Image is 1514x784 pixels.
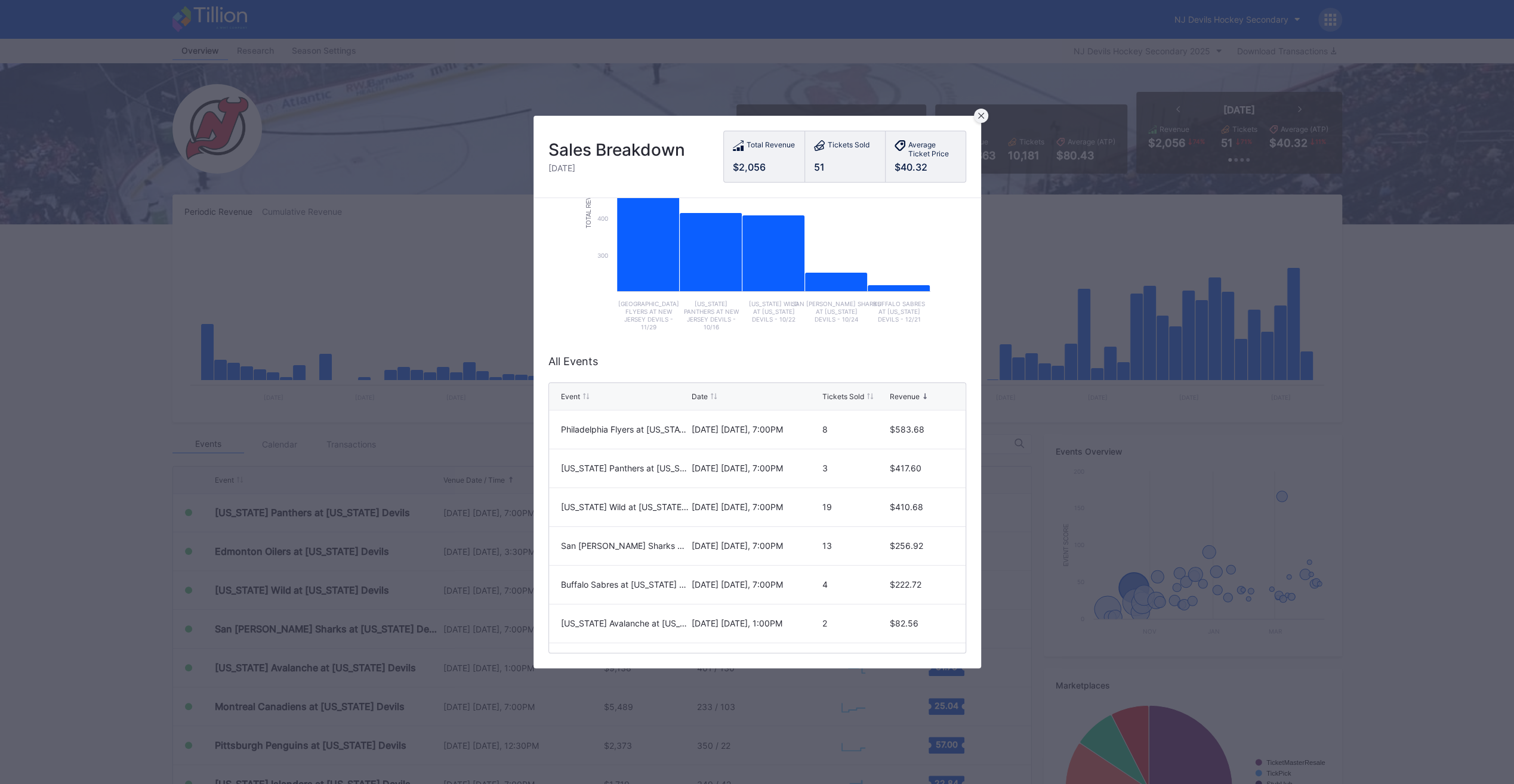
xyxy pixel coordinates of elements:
[822,541,886,551] div: 13
[822,424,886,434] div: 8
[692,541,819,551] div: [DATE] [DATE], 7:00PM
[889,541,953,551] div: $256.92
[822,618,886,628] div: 2
[692,579,819,589] div: [DATE] [DATE], 7:00PM
[561,541,689,551] div: San [PERSON_NAME] Sharks at [US_STATE] Devils
[828,140,869,153] div: Tickets Sold
[822,579,886,589] div: 4
[889,424,953,434] div: $583.68
[597,215,608,222] text: 400
[822,502,886,512] div: 19
[561,392,580,401] div: Event
[597,252,608,259] text: 300
[561,463,689,473] div: [US_STATE] Panthers at [US_STATE] Devils
[889,618,953,628] div: $82.56
[814,161,876,173] div: 51
[692,502,819,512] div: [DATE] [DATE], 7:00PM
[889,392,919,401] div: Revenue
[747,140,795,153] div: Total Revenue
[561,424,689,434] div: Philadelphia Flyers at [US_STATE] Devils
[561,579,689,589] div: Buffalo Sabres at [US_STATE] Devils
[822,463,886,473] div: 3
[873,300,925,323] text: Buffalo Sabres at [US_STATE] Devils - 12/21
[548,163,685,173] div: [DATE]
[692,463,819,473] div: [DATE] [DATE], 7:00PM
[692,618,819,628] div: [DATE] [DATE], 1:00PM
[561,502,689,512] div: [US_STATE] Wild at [US_STATE] Devils
[585,170,592,228] text: Total Revenue ($)
[749,300,798,323] text: [US_STATE] Wild at [US_STATE] Devils - 10/22
[889,463,953,473] div: $417.60
[908,140,957,158] div: Average Ticket Price
[733,161,795,173] div: $2,056
[692,392,708,401] div: Date
[895,161,957,173] div: $40.32
[548,355,966,368] div: All Events
[692,424,819,434] div: [DATE] [DATE], 7:00PM
[548,140,685,160] div: Sales Breakdown
[561,618,689,628] div: [US_STATE] Avalanche at [US_STATE] Devils
[792,300,881,323] text: San [PERSON_NAME] Sharks at [US_STATE] Devils - 10/24
[618,300,679,331] text: [GEOGRAPHIC_DATA] Flyers at New Jersey Devils - 11/29
[822,392,864,401] div: Tickets Sold
[889,502,953,512] div: $410.68
[889,579,953,589] div: $222.72
[683,300,739,331] text: [US_STATE] Panthers at New Jersey Devils - 10/16
[578,101,936,340] svg: Chart title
